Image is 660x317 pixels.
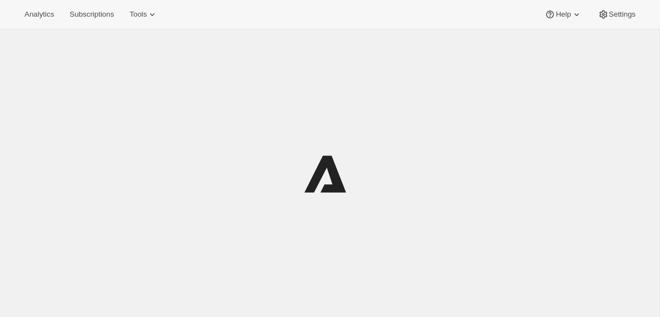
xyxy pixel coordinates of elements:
button: Tools [123,7,164,22]
button: Help [538,7,588,22]
button: Analytics [18,7,61,22]
button: Settings [591,7,642,22]
button: Subscriptions [63,7,121,22]
span: Analytics [24,10,54,19]
span: Settings [609,10,636,19]
span: Tools [129,10,147,19]
span: Subscriptions [69,10,114,19]
span: Help [556,10,571,19]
